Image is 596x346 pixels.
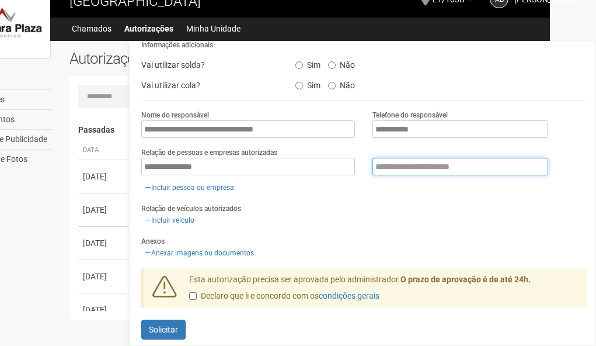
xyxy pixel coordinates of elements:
[141,214,198,227] a: Incluir veículo
[83,204,126,216] div: [DATE]
[400,275,531,284] strong: O prazo de aprovação é de até 24h.
[295,77,320,91] label: Sim
[319,291,379,300] a: condições gerais
[133,56,287,74] div: Vai utilizar solda?
[189,290,379,302] label: Declaro que li e concordo com os
[141,147,277,158] label: Relação de pessoas e empresas autorizadas
[180,274,587,308] div: Esta autorização precisa ser aprovada pelo administrador.
[186,20,241,37] a: Minha Unidade
[189,292,197,300] input: Declaro que li e concordo com oscondições gerais
[83,304,126,316] div: [DATE]
[78,126,578,134] h4: Passadas
[141,203,241,214] label: Relação de veículos autorizados
[328,56,355,70] label: Não
[83,237,126,249] div: [DATE]
[78,141,131,160] th: Data
[72,20,111,37] a: Chamados
[141,236,165,247] label: Anexos
[328,61,336,69] input: Não
[149,325,178,334] span: Solicitar
[141,247,257,259] a: Anexar imagens ou documentos
[141,320,186,340] button: Solicitar
[295,82,303,89] input: Sim
[295,61,303,69] input: Sim
[328,77,355,91] label: Não
[141,110,209,120] label: Nome do responsável
[133,77,287,94] div: Vai utilizar cola?
[141,181,238,194] a: Incluir pessoa ou empresa
[83,271,126,282] div: [DATE]
[328,82,336,89] input: Não
[295,56,320,70] label: Sim
[141,40,213,50] label: Informações adicionais
[83,171,126,182] div: [DATE]
[372,110,448,120] label: Telefone do responsável
[124,20,173,37] a: Autorizações
[69,50,319,67] h2: Autorizações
